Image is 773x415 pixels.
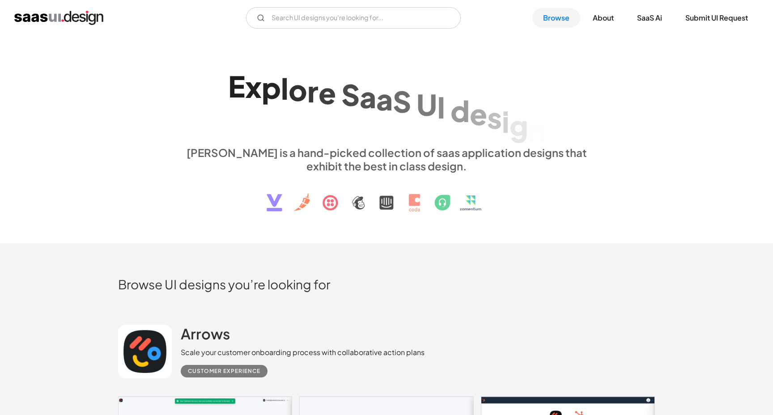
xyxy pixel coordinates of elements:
[307,74,319,108] div: r
[246,7,461,29] form: Email Form
[245,69,262,104] div: x
[582,8,624,28] a: About
[289,72,307,106] div: o
[281,71,289,106] div: l
[675,8,759,28] a: Submit UI Request
[502,104,510,139] div: i
[181,68,592,137] h1: Explore SaaS UI design patterns & interactions.
[393,84,411,119] div: S
[251,173,522,219] img: text, icon, saas logo
[181,325,230,343] h2: Arrows
[246,7,461,29] input: Search UI designs you're looking for...
[181,146,592,173] div: [PERSON_NAME] is a hand-picked collection of saas application designs that exhibit the best in cl...
[341,77,360,112] div: S
[470,97,487,131] div: e
[376,81,393,116] div: a
[487,100,502,135] div: s
[416,87,437,121] div: U
[262,70,281,105] div: p
[450,93,470,127] div: d
[118,276,655,292] h2: Browse UI designs you’re looking for
[14,11,103,25] a: home
[319,75,336,110] div: e
[360,79,376,114] div: a
[532,8,580,28] a: Browse
[188,366,260,377] div: Customer Experience
[626,8,673,28] a: SaaS Ai
[510,108,528,143] div: g
[181,347,425,358] div: Scale your customer onboarding process with collaborative action plans
[228,69,245,103] div: E
[181,325,230,347] a: Arrows
[437,90,445,124] div: I
[528,113,545,147] div: n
